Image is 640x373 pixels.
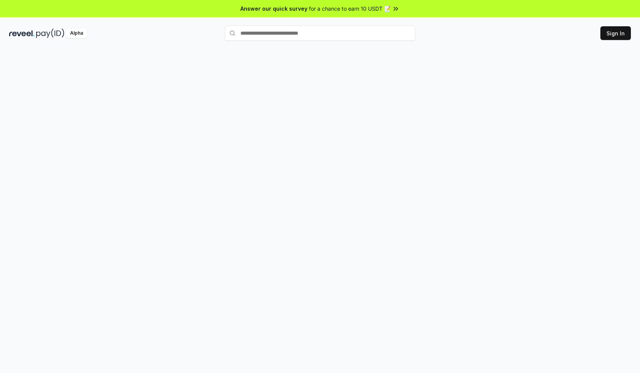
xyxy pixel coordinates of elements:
[240,5,307,13] span: Answer our quick survey
[36,29,64,38] img: pay_id
[309,5,390,13] span: for a chance to earn 10 USDT 📝
[66,29,87,38] div: Alpha
[9,29,35,38] img: reveel_dark
[600,26,631,40] button: Sign In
